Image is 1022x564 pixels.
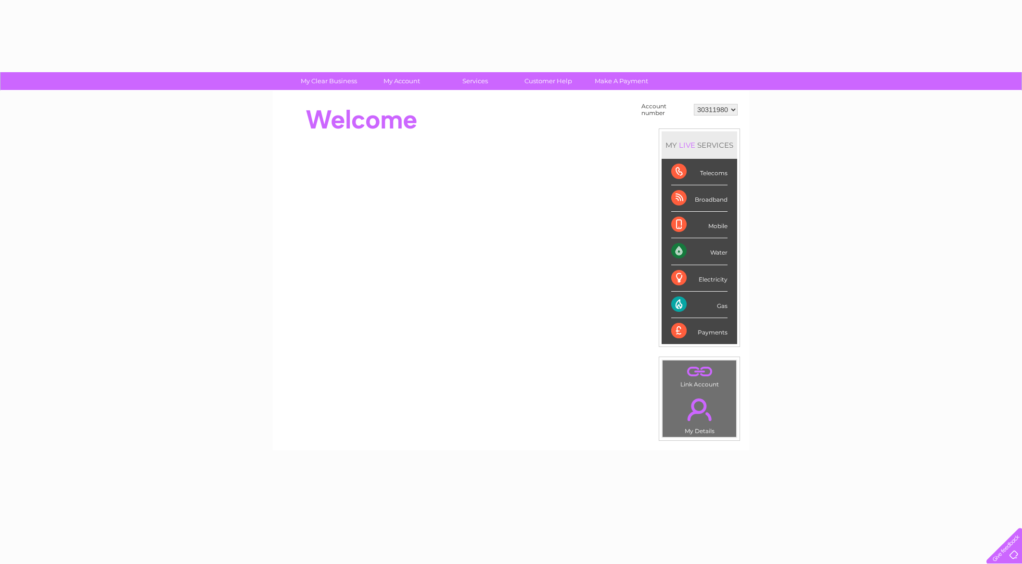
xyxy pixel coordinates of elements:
[671,292,728,318] div: Gas
[662,360,737,390] td: Link Account
[289,72,369,90] a: My Clear Business
[639,101,691,119] td: Account number
[509,72,588,90] a: Customer Help
[362,72,442,90] a: My Account
[677,141,697,150] div: LIVE
[665,363,734,380] a: .
[662,390,737,437] td: My Details
[671,212,728,238] div: Mobile
[435,72,515,90] a: Services
[671,238,728,265] div: Water
[671,318,728,344] div: Payments
[671,265,728,292] div: Electricity
[582,72,661,90] a: Make A Payment
[671,159,728,185] div: Telecoms
[671,185,728,212] div: Broadband
[665,393,734,426] a: .
[662,131,737,159] div: MY SERVICES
